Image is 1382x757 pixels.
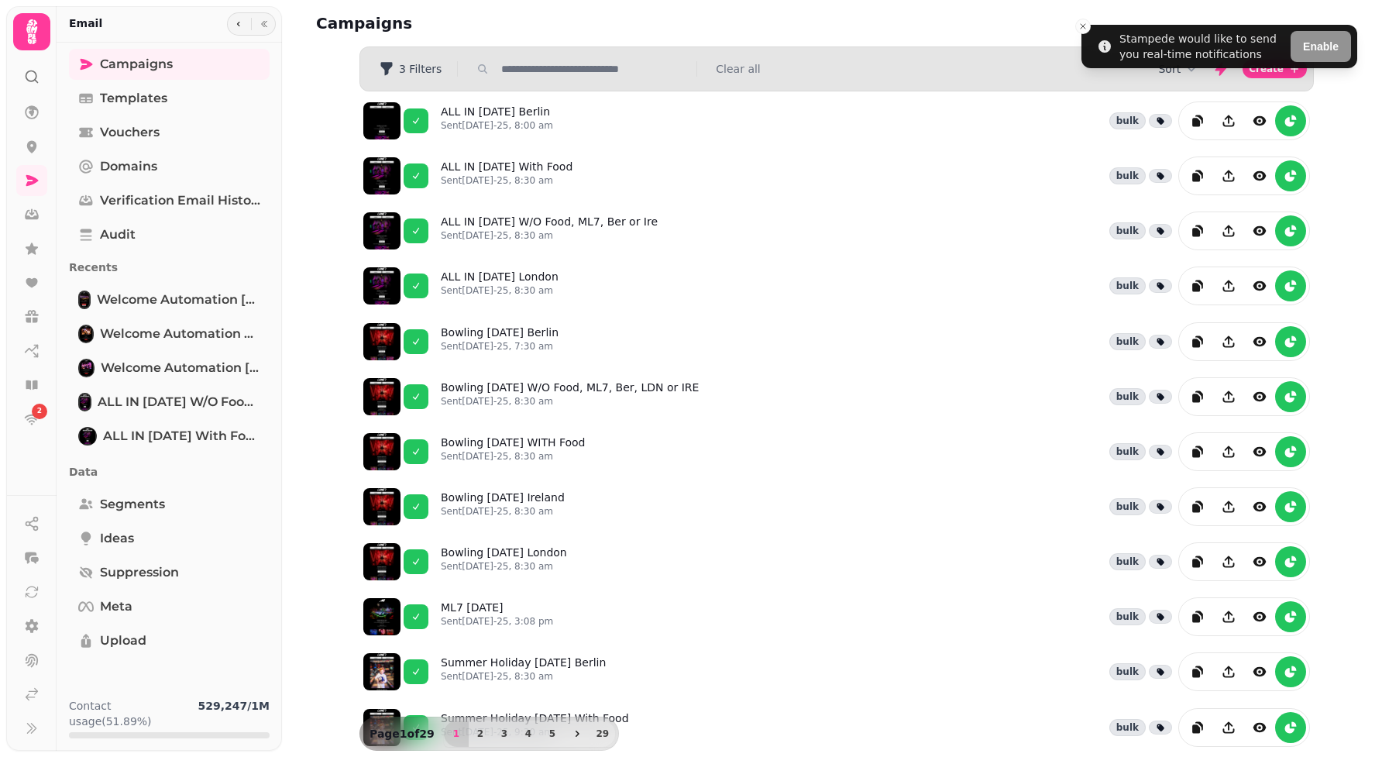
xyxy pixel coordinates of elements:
span: ALL IN [DATE] With Food [103,427,260,446]
b: 529,247 / 1M [198,700,270,712]
button: view [1244,546,1275,577]
div: bulk [1109,443,1146,460]
p: Sent [DATE]-25, 8:30 am [441,174,572,187]
button: reports [1275,656,1306,687]
button: Share campaign preview [1213,215,1244,246]
span: Welcome Automation The Gate [100,325,260,343]
button: reports [1275,105,1306,136]
span: 4 [522,729,535,738]
button: Share campaign preview [1213,160,1244,191]
img: aHR0cHM6Ly9zdGFtcGVkZS1zZXJ2aWNlLXByb2QtdGVtcGxhdGUtcHJldmlld3MuczMuZXUtd2VzdC0xLmFtYXpvbmF3cy5jb... [363,212,401,249]
img: aHR0cHM6Ly9zdGFtcGVkZS1zZXJ2aWNlLXByb2QtdGVtcGxhdGUtcHJldmlld3MuczMuZXUtd2VzdC0xLmFtYXpvbmF3cy5jb... [363,598,401,635]
div: bulk [1109,719,1146,736]
span: Templates [100,89,167,108]
span: Verification email history [100,191,260,210]
a: Bowling [DATE] W/O Food, ML7, Ber, LDN or IRESent[DATE]-25, 8:30 am [441,380,699,414]
span: Ideas [100,529,134,548]
div: bulk [1109,608,1146,625]
p: Sent [DATE]-25, 8:30 am [441,505,565,518]
button: reports [1275,326,1306,357]
button: view [1244,215,1275,246]
button: Share campaign preview [1213,546,1244,577]
button: Share campaign preview [1213,381,1244,412]
a: Domains [69,151,270,182]
button: 3 [492,721,517,747]
button: view [1244,656,1275,687]
button: Share campaign preview [1213,326,1244,357]
button: Share campaign preview [1213,712,1244,743]
button: view [1244,712,1275,743]
img: aHR0cHM6Ly9zdGFtcGVkZS1zZXJ2aWNlLXByb2QtdGVtcGxhdGUtcHJldmlld3MuczMuZXUtd2VzdC0xLmFtYXpvbmF3cy5jb... [363,433,401,470]
button: next [564,721,590,747]
div: bulk [1109,112,1146,129]
button: reports [1275,546,1306,577]
a: Segments [69,489,270,520]
a: Meta [69,591,270,622]
img: ALL IN 19th August With Food [80,428,95,444]
span: 3 [498,729,511,738]
span: Segments [100,495,165,514]
button: Share campaign preview [1213,436,1244,467]
span: 5 [546,729,559,738]
button: reports [1275,436,1306,467]
button: 2 [468,721,493,747]
a: Bowling [DATE] BerlinSent[DATE]-25, 7:30 am [441,325,559,359]
button: Share campaign preview [1213,270,1244,301]
button: 29 [590,721,615,747]
span: 1 [450,729,462,738]
button: duplicate [1182,601,1213,632]
div: bulk [1109,498,1146,515]
button: Share campaign preview [1213,656,1244,687]
img: aHR0cHM6Ly9zdGFtcGVkZS1zZXJ2aWNlLXByb2QtdGVtcGxhdGUtcHJldmlld3MuczMuZXUtd2VzdC0xLmFtYXpvbmF3cy5jb... [363,488,401,525]
a: Upload [69,625,270,656]
span: 29 [596,729,609,738]
p: Sent [DATE]-25, 8:30 am [441,395,699,408]
p: Sent [DATE]-25, 8:30 am [441,670,606,683]
span: Welcome Automation [GEOGRAPHIC_DATA] [97,291,260,309]
img: aHR0cHM6Ly9zdGFtcGVkZS1zZXJ2aWNlLXByb2QtdGVtcGxhdGUtcHJldmlld3MuczMuZXUtd2VzdC0xLmFtYXpvbmF3cy5jb... [363,323,401,360]
p: Sent [DATE]-25, 8:30 am [441,450,585,463]
span: 2 [474,729,486,738]
a: ALL IN [DATE] BerlinSent[DATE]-25, 8:00 am [441,104,553,138]
span: Meta [100,597,132,616]
a: 2 [16,404,47,435]
button: Close toast [1075,19,1091,34]
p: Sent [DATE]-25, 8:30 am [441,284,559,297]
button: duplicate [1182,215,1213,246]
button: duplicate [1182,270,1213,301]
a: Welcome Automation IrelandWelcome Automation [GEOGRAPHIC_DATA] [69,284,270,315]
p: Contact usage (51.89%) [69,698,191,729]
a: Templates [69,83,270,114]
button: 5 [540,721,565,747]
a: ALL IN [DATE] W/O Food, ML7, Ber or IreSent[DATE]-25, 8:30 am [441,214,658,248]
p: Sent [DATE]-25, 7:30 am [441,340,559,353]
a: ML7 [DATE]Sent[DATE]-25, 3:08 pm [441,600,553,634]
button: view [1244,491,1275,522]
img: aHR0cHM6Ly9zdGFtcGVkZS1zZXJ2aWNlLXByb2QtdGVtcGxhdGUtcHJldmlld3MuczMuZXUtd2VzdC0xLmFtYXpvbmF3cy5jb... [363,653,401,690]
button: view [1244,160,1275,191]
span: Upload [100,631,146,650]
p: Sent [DATE]-25, 8:00 am [441,119,553,132]
span: Domains [100,157,157,176]
div: bulk [1109,663,1146,680]
button: 4 [516,721,541,747]
span: 2 [37,406,42,417]
button: reports [1275,491,1306,522]
a: Welcome Automation The GateWelcome Automation The Gate [69,318,270,349]
a: ALL IN 19th August W/O Food, ML7, Ber or IreALL IN [DATE] W/O Food, ML7, Ber or Ire [69,387,270,418]
img: Welcome Automation Ireland [80,292,89,308]
span: Campaigns [100,55,173,74]
button: reports [1275,160,1306,191]
a: Bowling [DATE] LondonSent[DATE]-25, 8:30 am [441,545,567,579]
button: duplicate [1182,105,1213,136]
button: reports [1275,712,1306,743]
div: bulk [1109,388,1146,405]
div: Stampede would like to send you real-time notifications [1119,31,1284,62]
button: view [1244,601,1275,632]
a: Bowling [DATE] IrelandSent[DATE]-25, 8:30 am [441,490,565,524]
span: Create [1249,64,1284,74]
a: Bowling [DATE] WITH FoodSent[DATE]-25, 8:30 am [441,435,585,469]
a: Summer Holiday [DATE] With FoodSent[DATE]-25, 9:30 am [441,711,629,745]
a: Summer Holiday [DATE] BerlinSent[DATE]-25, 8:30 am [441,655,606,689]
img: aHR0cHM6Ly9zdGFtcGVkZS1zZXJ2aWNlLXByb2QtdGVtcGxhdGUtcHJldmlld3MuczMuZXUtd2VzdC0xLmFtYXpvbmF3cy5jb... [363,157,401,194]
